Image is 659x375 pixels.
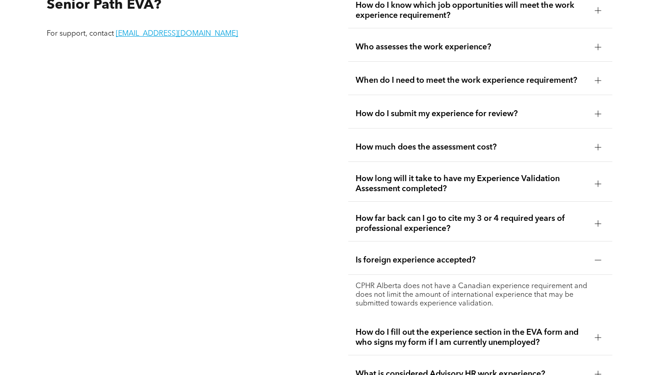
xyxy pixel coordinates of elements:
[356,214,587,234] span: How far back can I go to cite my 3 or 4 required years of professional experience?
[356,109,587,119] span: How do I submit my experience for review?
[356,0,587,21] span: How do I know which job opportunities will meet the work experience requirement?
[356,174,587,194] span: How long will it take to have my Experience Validation Assessment completed?
[356,75,587,86] span: When do I need to meet the work experience requirement?
[116,30,238,37] a: [EMAIL_ADDRESS][DOMAIN_NAME]
[356,282,605,308] p: CPHR Alberta does not have a Canadian experience requirement and does not limit the amount of int...
[356,142,587,152] span: How much does the assessment cost?
[47,30,114,37] span: For support, contact
[356,327,587,348] span: How do I fill out the experience section in the EVA form and who signs my form if I am currently ...
[356,42,587,52] span: Who assesses the work experience?
[356,255,587,265] span: Is foreign experience accepted?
